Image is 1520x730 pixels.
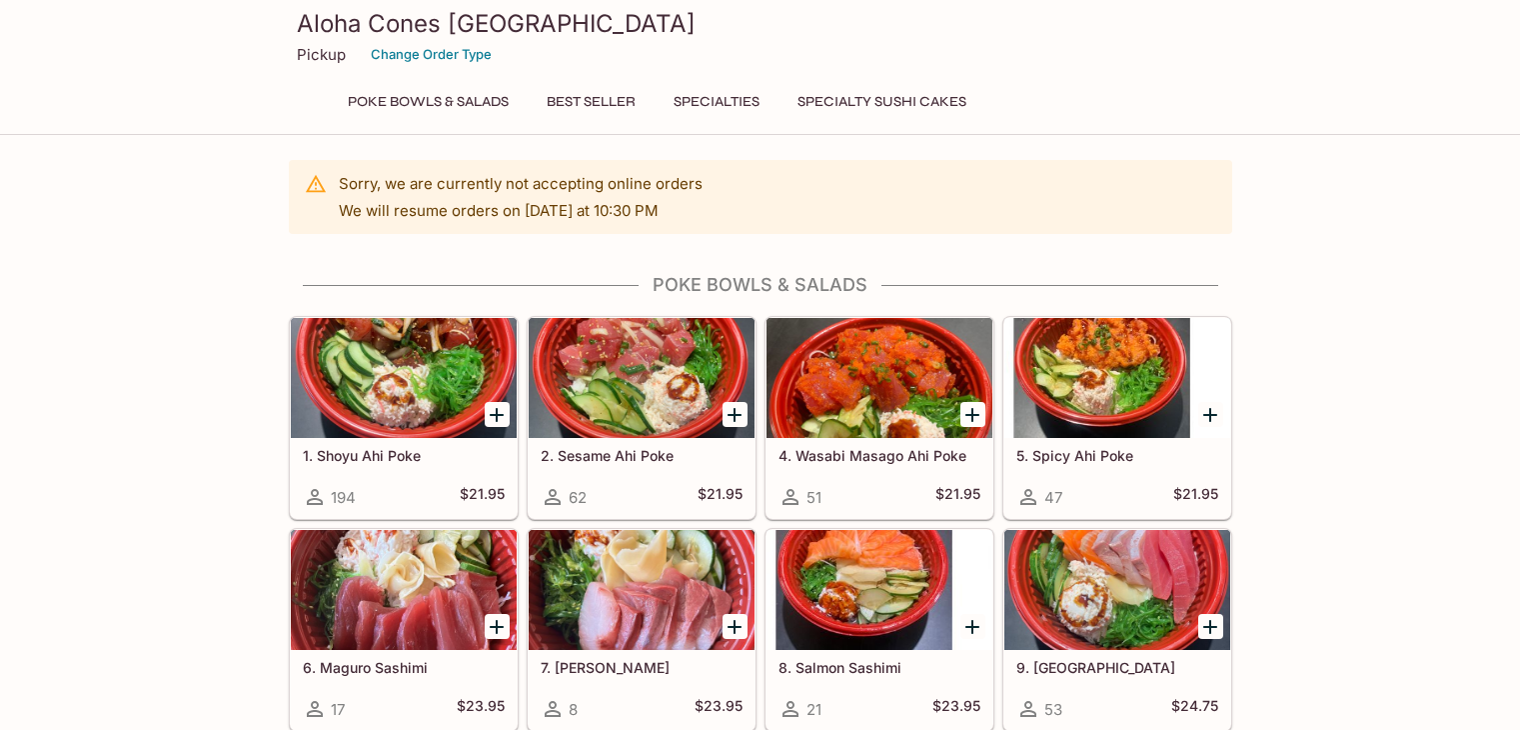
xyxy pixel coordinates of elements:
[786,88,977,116] button: Specialty Sushi Cakes
[1016,447,1218,464] h5: 5. Spicy Ahi Poke
[460,485,505,509] h5: $21.95
[529,530,755,650] div: 7. Hamachi Sashimi
[1004,530,1230,650] div: 9. Charashi
[806,488,821,507] span: 51
[290,317,518,519] a: 1. Shoyu Ahi Poke194$21.95
[289,274,1232,296] h4: Poke Bowls & Salads
[303,447,505,464] h5: 1. Shoyu Ahi Poke
[528,317,756,519] a: 2. Sesame Ahi Poke62$21.95
[960,614,985,639] button: Add 8. Salmon Sashimi
[766,530,992,650] div: 8. Salmon Sashimi
[362,39,501,70] button: Change Order Type
[698,485,743,509] h5: $21.95
[569,488,587,507] span: 62
[331,700,345,719] span: 17
[765,317,993,519] a: 4. Wasabi Masago Ahi Poke51$21.95
[778,659,980,676] h5: 8. Salmon Sashimi
[1044,700,1062,719] span: 53
[1198,614,1223,639] button: Add 9. Charashi
[339,174,703,193] p: Sorry, we are currently not accepting online orders
[569,700,578,719] span: 8
[457,697,505,721] h5: $23.95
[331,488,356,507] span: 194
[1003,317,1231,519] a: 5. Spicy Ahi Poke47$21.95
[297,8,1224,39] h3: Aloha Cones [GEOGRAPHIC_DATA]
[339,201,703,220] p: We will resume orders on [DATE] at 10:30 PM
[960,402,985,427] button: Add 4. Wasabi Masago Ahi Poke
[485,614,510,639] button: Add 6. Maguro Sashimi
[778,447,980,464] h5: 4. Wasabi Masago Ahi Poke
[529,318,755,438] div: 2. Sesame Ahi Poke
[291,530,517,650] div: 6. Maguro Sashimi
[1171,697,1218,721] h5: $24.75
[541,447,743,464] h5: 2. Sesame Ahi Poke
[766,318,992,438] div: 4. Wasabi Masago Ahi Poke
[663,88,770,116] button: Specialties
[1016,659,1218,676] h5: 9. [GEOGRAPHIC_DATA]
[291,318,517,438] div: 1. Shoyu Ahi Poke
[932,697,980,721] h5: $23.95
[1004,318,1230,438] div: 5. Spicy Ahi Poke
[1173,485,1218,509] h5: $21.95
[303,659,505,676] h5: 6. Maguro Sashimi
[297,45,346,64] p: Pickup
[806,700,821,719] span: 21
[337,88,520,116] button: Poke Bowls & Salads
[536,88,647,116] button: Best Seller
[723,402,748,427] button: Add 2. Sesame Ahi Poke
[695,697,743,721] h5: $23.95
[723,614,748,639] button: Add 7. Hamachi Sashimi
[1198,402,1223,427] button: Add 5. Spicy Ahi Poke
[541,659,743,676] h5: 7. [PERSON_NAME]
[485,402,510,427] button: Add 1. Shoyu Ahi Poke
[1044,488,1062,507] span: 47
[935,485,980,509] h5: $21.95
